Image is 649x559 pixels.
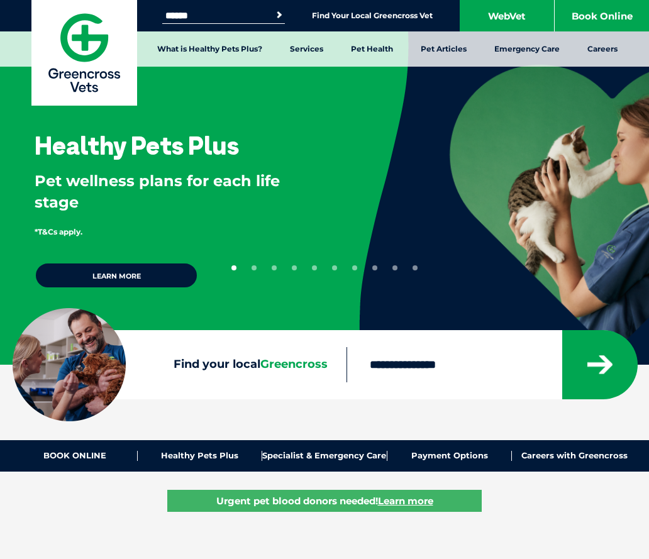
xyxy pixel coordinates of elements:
a: Careers with Greencross [512,451,636,461]
button: 7 of 10 [352,265,357,270]
a: Payment Options [387,451,513,461]
button: Search [273,9,286,21]
h3: Healthy Pets Plus [35,133,239,158]
span: Greencross [260,357,328,371]
button: 6 of 10 [332,265,337,270]
a: Learn more [35,262,198,289]
button: 10 of 10 [413,265,418,270]
a: What is Healthy Pets Plus? [143,31,276,67]
a: Healthy Pets Plus [138,451,263,461]
button: 9 of 10 [392,265,397,270]
a: Emergency Care [480,31,574,67]
button: 1 of 10 [231,265,236,270]
a: BOOK ONLINE [13,451,138,461]
button: 3 of 10 [272,265,277,270]
button: 5 of 10 [312,265,317,270]
span: *T&Cs apply. [35,227,82,236]
a: Careers [574,31,631,67]
button: 4 of 10 [292,265,297,270]
button: 2 of 10 [252,265,257,270]
p: Pet wellness plans for each life stage [35,170,318,213]
a: Specialist & Emergency Care [262,451,387,461]
a: Pet Articles [407,31,480,67]
a: Pet Health [337,31,407,67]
a: Urgent pet blood donors needed!Learn more [167,490,482,512]
a: Services [276,31,337,67]
label: Find your local [13,358,347,372]
u: Learn more [378,495,433,507]
button: 8 of 10 [372,265,377,270]
a: Find Your Local Greencross Vet [312,11,433,21]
